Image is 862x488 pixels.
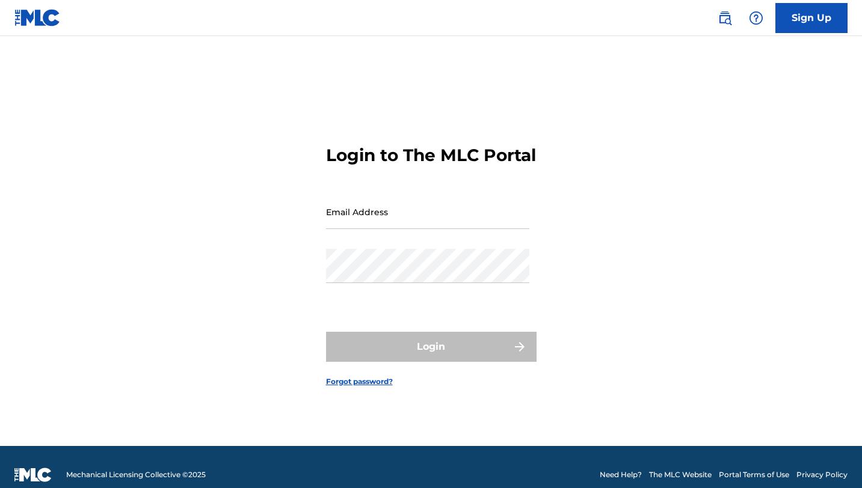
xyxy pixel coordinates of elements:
[66,469,206,480] span: Mechanical Licensing Collective © 2025
[749,11,763,25] img: help
[600,469,642,480] a: Need Help?
[775,3,848,33] a: Sign Up
[14,9,61,26] img: MLC Logo
[326,145,536,166] h3: Login to The MLC Portal
[713,6,737,30] a: Public Search
[326,376,393,387] a: Forgot password?
[796,469,848,480] a: Privacy Policy
[719,469,789,480] a: Portal Terms of Use
[802,430,862,488] iframe: Chat Widget
[718,11,732,25] img: search
[744,6,768,30] div: Help
[649,469,712,480] a: The MLC Website
[14,468,52,482] img: logo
